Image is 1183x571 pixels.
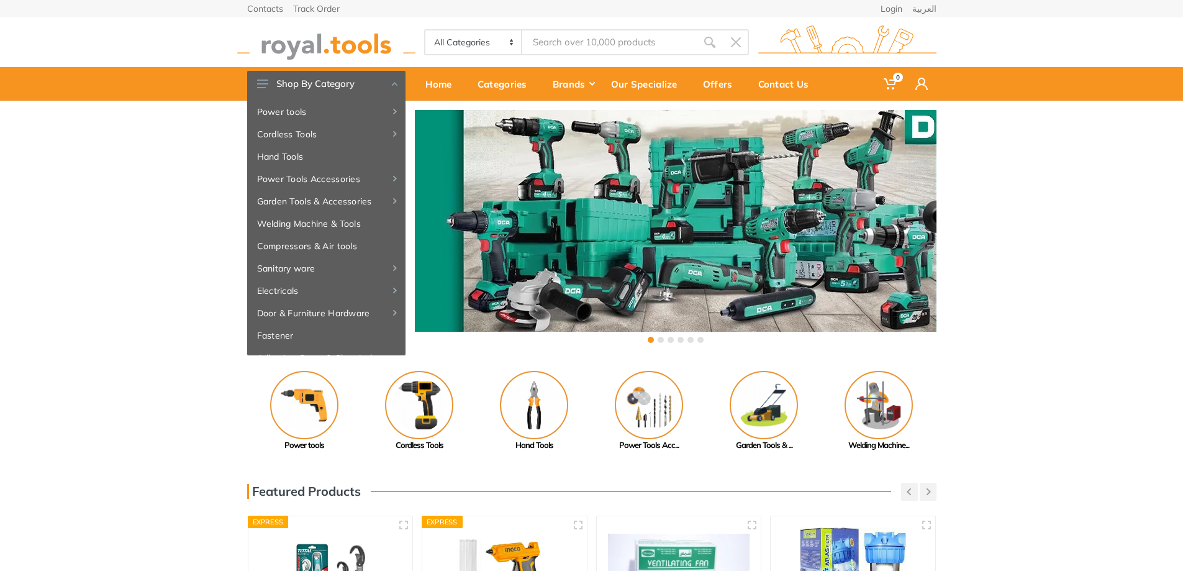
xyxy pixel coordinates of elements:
a: Garden Tools & ... [707,371,822,452]
div: Cordless Tools [362,439,477,452]
a: Welding Machine... [822,371,936,452]
img: Royal - Cordless Tools [385,371,453,439]
a: Cordless Tools [362,371,477,452]
a: Home [417,67,469,101]
button: Shop By Category [247,71,406,97]
a: Electricals [247,280,406,302]
div: Express [422,516,463,528]
a: Track Order [293,4,340,13]
img: Royal - Hand Tools [500,371,568,439]
a: Categories [469,67,544,101]
div: Hand Tools [477,439,592,452]
a: Door & Furniture Hardware [247,302,406,324]
div: Garden Tools & ... [707,439,822,452]
a: Offers [694,67,750,101]
a: Contacts [247,4,283,13]
h3: Featured Products [247,484,361,499]
div: Categories [469,71,544,97]
div: Express [248,516,289,528]
a: Hand Tools [247,145,406,168]
div: Welding Machine... [822,439,936,452]
div: Home [417,71,469,97]
div: Brands [544,71,602,97]
a: Login [881,4,902,13]
a: Fastener [247,324,406,347]
a: Sanitary ware [247,257,406,280]
img: Royal - Power tools [270,371,338,439]
a: Power Tools Accessories [247,168,406,190]
img: Royal - Power Tools Accessories [615,371,683,439]
a: Our Specialize [602,67,694,101]
a: Welding Machine & Tools [247,212,406,235]
div: Power tools [247,439,362,452]
a: Contact Us [750,67,826,101]
input: Site search [522,29,696,55]
a: Hand Tools [477,371,592,452]
a: Cordless Tools [247,123,406,145]
img: royal.tools Logo [758,25,936,60]
select: Category [425,30,523,54]
span: 0 [893,73,903,82]
a: العربية [912,4,936,13]
a: Power tools [247,101,406,123]
div: Power Tools Acc... [592,439,707,452]
div: Contact Us [750,71,826,97]
img: Royal - Welding Machine & Tools [845,371,913,439]
a: Compressors & Air tools [247,235,406,257]
a: Power tools [247,371,362,452]
div: Offers [694,71,750,97]
a: Power Tools Acc... [592,371,707,452]
div: Our Specialize [602,71,694,97]
a: Adhesive, Spray & Chemical [247,347,406,369]
a: 0 [875,67,907,101]
a: Garden Tools & Accessories [247,190,406,212]
img: Royal - Garden Tools & Accessories [730,371,798,439]
img: royal.tools Logo [237,25,415,60]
